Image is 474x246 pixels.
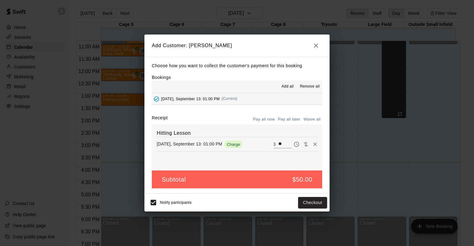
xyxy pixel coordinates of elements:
span: Waive payment [301,141,310,146]
span: [DATE], September 13: 01:00 PM [161,96,220,101]
label: Receipt [152,115,168,124]
button: Checkout [298,197,327,208]
span: Charge [224,142,243,147]
button: Pay all later [276,115,302,124]
span: Pay later [292,141,301,146]
button: Pay all now [252,115,276,124]
button: Added - Collect Payment [152,94,161,104]
button: Remove all [297,82,322,92]
label: Bookings [152,75,171,80]
span: Remove all [300,84,320,90]
span: Add all [281,84,294,90]
p: $ [273,141,276,147]
p: Choose how you want to collect the customer's payment for this booking [152,62,322,70]
h2: Add Customer: [PERSON_NAME] [144,35,330,57]
h5: $50.00 [292,175,312,184]
h5: Subtotal [162,175,186,184]
button: Waive all [302,115,322,124]
span: Notify participants [160,201,192,205]
h6: Hitting Lesson [157,129,317,137]
button: Add all [278,82,297,92]
span: (Current) [222,96,238,101]
button: Added - Collect Payment[DATE], September 13: 01:00 PM(Current) [152,93,322,105]
button: Remove [310,140,320,149]
p: [DATE], September 13: 01:00 PM [157,141,222,147]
